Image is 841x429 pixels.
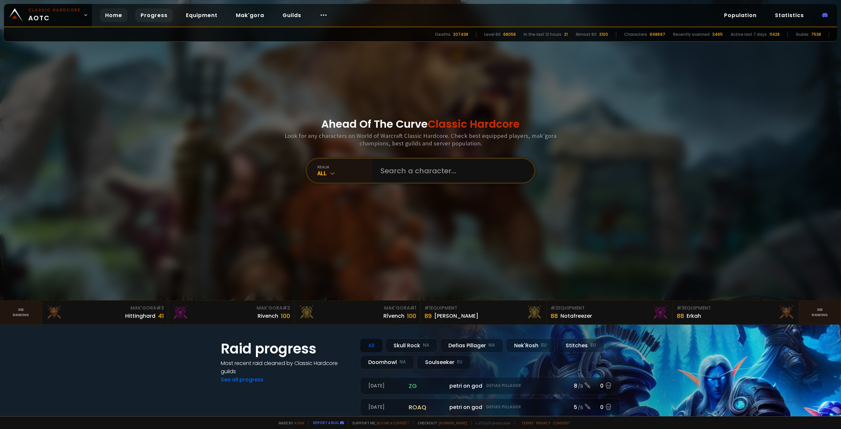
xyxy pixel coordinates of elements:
div: 88 [551,311,558,320]
a: Consent [553,420,570,425]
a: Population [719,9,762,22]
h1: Ahead Of The Curve [321,116,520,132]
div: Nek'Rosh [506,338,555,353]
div: 41 [158,311,164,320]
a: Guilds [277,9,307,22]
a: #3Equipment88Erkah [673,301,799,324]
h4: Most recent raid cleaned by Classic Hardcore guilds [221,359,352,375]
div: 207438 [453,32,468,37]
a: Buy me a coffee [377,420,409,425]
a: Home [100,9,127,22]
div: Hittinghard [125,312,155,320]
div: Equipment [424,305,542,311]
a: Classic HardcoreAOTC [4,4,92,26]
div: Recently scanned [673,32,710,37]
a: Seeranking [799,301,841,324]
div: Equipment [551,305,669,311]
a: Progress [135,9,173,22]
small: NA [423,342,429,349]
div: Mak'Gora [172,305,290,311]
a: Report a bug [313,420,339,425]
div: Characters [624,32,647,37]
div: 3465 [712,32,723,37]
div: Defias Pillager [440,338,503,353]
div: All [317,169,373,177]
span: # 3 [156,305,164,311]
a: a fan [294,420,304,425]
small: EU [457,359,463,365]
span: # 1 [410,305,416,311]
div: 68058 [503,32,516,37]
div: Guilds [796,32,808,37]
a: Mak'gora [231,9,269,22]
div: 2100 [599,32,608,37]
div: Rivench [258,312,278,320]
div: 89 [424,311,432,320]
div: All [360,338,383,353]
small: EU [590,342,596,349]
div: Erkah [687,312,701,320]
small: EU [541,342,547,349]
div: Soulseeker [417,355,471,369]
span: Checkout [413,420,467,425]
div: Mak'Gora [46,305,164,311]
div: In the last 12 hours [524,32,561,37]
div: 88 [677,311,684,320]
a: [DATE]zgpetri on godDefias Pillager8 /90 [360,377,620,395]
div: Level 60 [484,32,501,37]
h1: Raid progress [221,338,352,359]
a: #1Equipment89[PERSON_NAME] [420,301,547,324]
div: 100 [407,311,416,320]
div: Deaths [435,32,450,37]
a: [DATE]roaqpetri on godDefias Pillager5 /60 [360,398,620,416]
div: 100 [281,311,290,320]
a: Privacy [536,420,550,425]
div: 848697 [650,32,665,37]
small: Classic Hardcore [28,7,81,13]
div: Notafreezer [560,312,592,320]
div: realm [317,164,373,169]
div: Stitches [557,338,604,353]
div: [PERSON_NAME] [434,312,478,320]
span: # 2 [551,305,558,311]
a: Mak'Gora#1Rîvench100 [294,301,420,324]
input: Search a character... [376,159,526,182]
span: Support me, [348,420,409,425]
a: Statistics [770,9,809,22]
div: Rîvench [383,312,404,320]
div: Almost 60 [576,32,597,37]
span: AOTC [28,7,81,23]
div: Active last 7 days [731,32,767,37]
div: 21 [564,32,568,37]
span: Classic Hardcore [428,117,520,131]
a: [DOMAIN_NAME] [439,420,467,425]
div: 11428 [769,32,780,37]
a: Terms [521,420,534,425]
div: Equipment [677,305,795,311]
div: Skull Rock [385,338,438,353]
a: See all progress [221,376,263,383]
div: Doomhowl [360,355,414,369]
a: Equipment [181,9,223,22]
a: Mak'Gora#3Hittinghard41 [42,301,168,324]
span: v. d752d5 - production [471,420,511,425]
small: NA [399,359,406,365]
span: # 2 [283,305,290,311]
span: # 1 [424,305,431,311]
h3: Look for any characters on World of Warcraft Classic Hardcore. Check best equipped players, mak'g... [282,132,559,147]
div: Mak'Gora [298,305,416,311]
span: # 3 [677,305,684,311]
small: NA [489,342,495,349]
a: Mak'Gora#2Rivench100 [168,301,294,324]
a: #2Equipment88Notafreezer [547,301,673,324]
div: 7538 [811,32,821,37]
span: Made by [275,420,304,425]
